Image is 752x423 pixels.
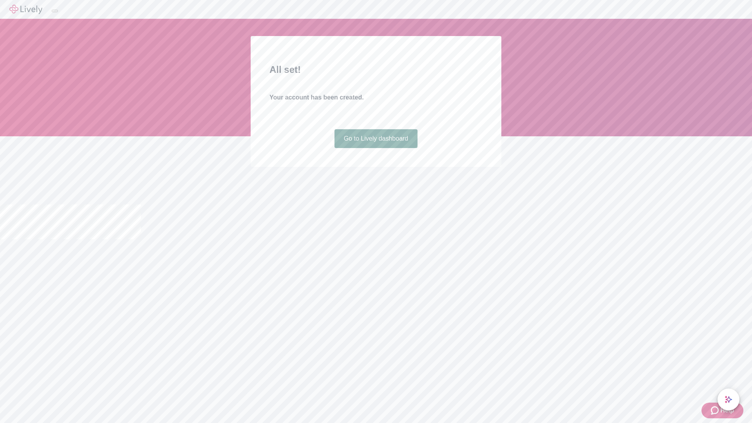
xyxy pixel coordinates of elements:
[720,406,734,415] span: Help
[52,10,58,12] button: Log out
[711,406,720,415] svg: Zendesk support icon
[334,129,418,148] a: Go to Lively dashboard
[718,389,739,410] button: chat
[725,396,732,403] svg: Lively AI Assistant
[269,63,483,77] h2: All set!
[9,5,42,14] img: Lively
[269,93,483,102] h4: Your account has been created.
[701,403,743,418] button: Zendesk support iconHelp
